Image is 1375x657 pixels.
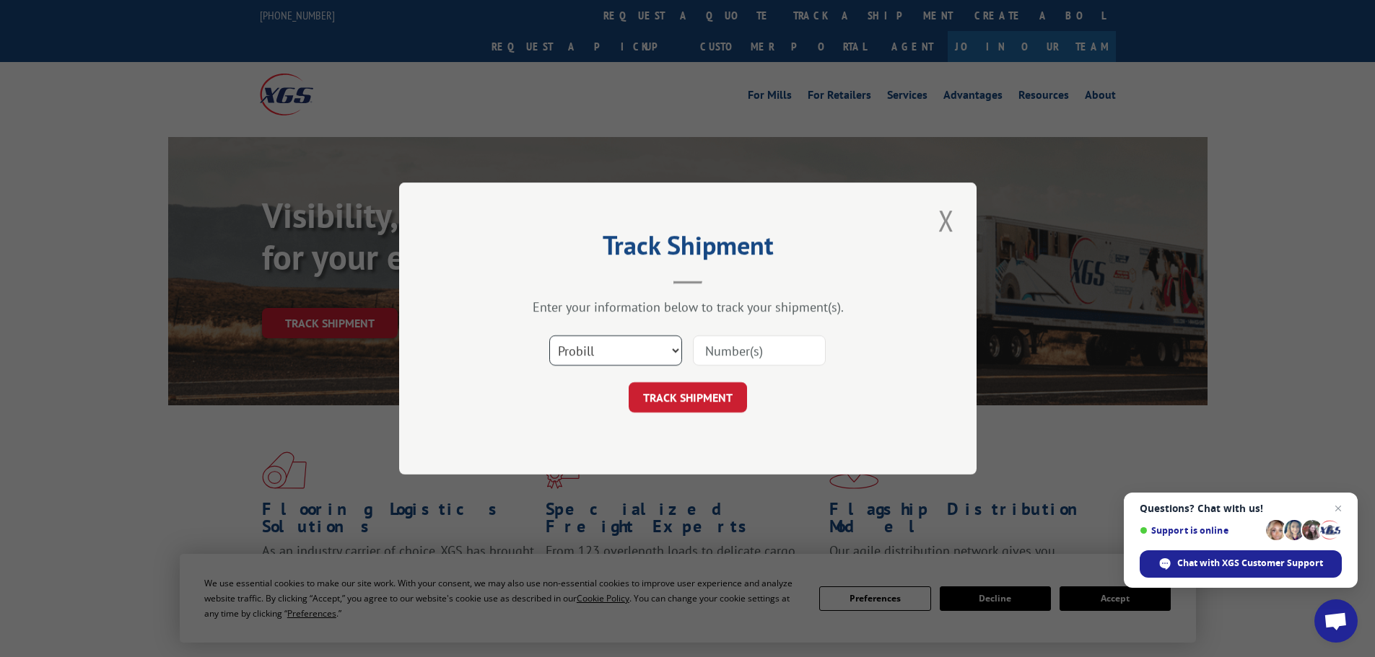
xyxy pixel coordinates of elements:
[693,335,826,366] input: Number(s)
[1140,525,1261,536] span: Support is online
[1177,557,1323,570] span: Chat with XGS Customer Support
[629,382,747,413] button: TRACK SHIPMENT
[471,235,904,263] h2: Track Shipment
[934,200,959,240] button: Close modal
[1140,550,1342,578] span: Chat with XGS Customer Support
[1140,503,1342,514] span: Questions? Chat with us!
[471,299,904,315] div: Enter your information below to track your shipment(s).
[1314,599,1358,643] a: Open chat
